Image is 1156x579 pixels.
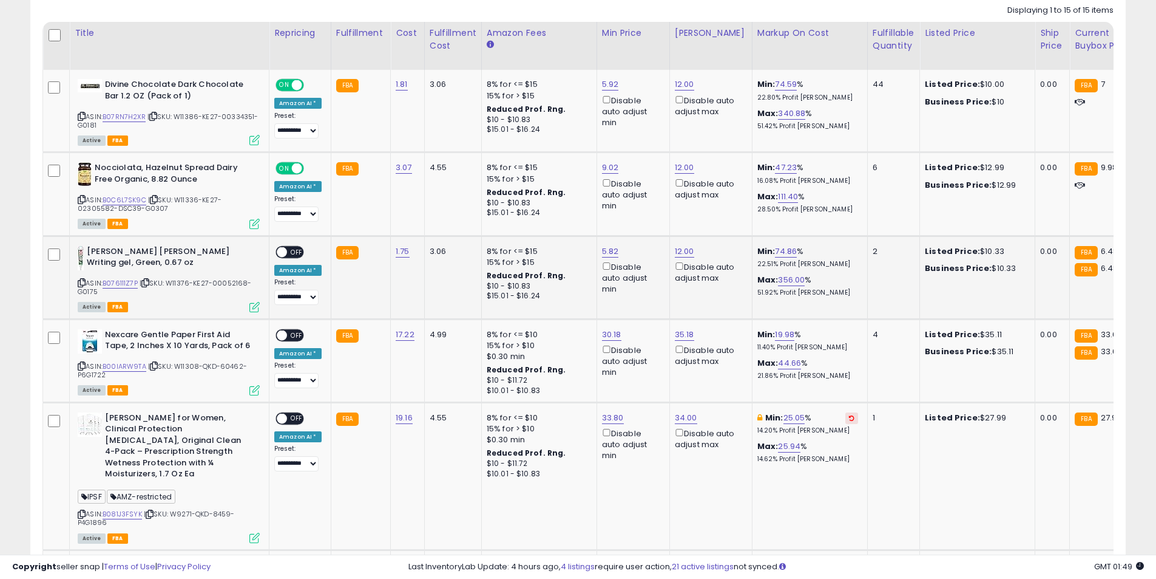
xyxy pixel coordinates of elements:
b: Max: [757,108,779,119]
div: $10 - $10.83 [487,281,587,292]
p: 21.86% Profit [PERSON_NAME] [757,372,858,380]
div: 8% for <= $15 [487,79,587,90]
div: Amazon AI * [274,181,322,192]
b: Min: [765,412,783,423]
div: $27.99 [925,413,1026,423]
span: | SKU: W11308-QKD-60462-P6G1722 [78,361,247,380]
small: Amazon Fees. [487,39,494,50]
div: Last InventoryLab Update: 4 hours ago, require user action, not synced. [408,561,1144,573]
div: Amazon AI * [274,98,322,109]
a: 30.18 [602,329,621,341]
small: FBA [1075,413,1097,426]
div: Preset: [274,361,322,389]
a: 74.59 [775,78,797,91]
strong: Copyright [12,561,56,572]
div: % [757,108,858,131]
span: AMZ-restricted [107,490,175,504]
p: 16.08% Profit [PERSON_NAME] [757,177,858,185]
span: OFF [287,330,306,340]
b: Reduced Prof. Rng. [487,187,566,197]
div: Disable auto adjust max [675,177,743,200]
a: 44.66 [778,357,801,369]
div: Title [75,27,264,39]
b: Divine Chocolate Dark Chocolate Bar 1.2 OZ (Pack of 1) [105,79,252,104]
b: Reduced Prof. Rng. [487,104,566,114]
div: ASIN: [78,329,260,394]
div: 0.00 [1040,79,1060,90]
b: Listed Price: [925,412,980,423]
span: IPSF [78,490,106,504]
div: Amazon Fees [487,27,592,39]
span: OFF [287,413,306,423]
div: 0.00 [1040,413,1060,423]
div: 15% for > $10 [487,423,587,434]
div: % [757,246,858,269]
span: FBA [107,533,128,544]
div: ASIN: [78,162,260,227]
div: ASIN: [78,246,260,311]
a: 3.07 [396,162,412,174]
b: Business Price: [925,179,992,191]
div: $10 - $11.72 [487,375,587,386]
img: 41OM33fxR-L._SL40_.jpg [78,413,102,437]
div: $10.33 [925,246,1026,257]
th: The percentage added to the cost of goods (COGS) that forms the calculator for Min & Max prices. [752,22,867,70]
a: Privacy Policy [157,561,211,572]
div: Amazon AI * [274,265,322,276]
span: 7 [1101,78,1105,90]
div: $15.01 - $16.24 [487,291,587,301]
a: 35.18 [675,329,694,341]
div: $0.30 min [487,434,587,445]
img: 41i43U3lh7S._SL40_.jpg [78,329,102,354]
div: Fulfillment Cost [430,27,476,52]
div: Amazon AI * [274,431,322,442]
span: 6.48 [1101,245,1118,257]
div: $0.30 min [487,351,587,362]
div: Repricing [274,27,326,39]
p: 22.51% Profit [PERSON_NAME] [757,260,858,269]
div: 0.00 [1040,329,1060,340]
div: $10.00 [925,79,1026,90]
div: Disable auto adjust max [675,343,743,367]
div: % [757,79,858,101]
div: ASIN: [78,413,260,542]
p: 14.20% Profit [PERSON_NAME] [757,427,858,435]
p: 22.80% Profit [PERSON_NAME] [757,94,858,102]
span: OFF [287,247,306,257]
a: 21 active listings [672,561,734,572]
div: seller snap | | [12,561,211,573]
small: FBA [336,413,359,426]
span: All listings currently available for purchase on Amazon [78,219,106,229]
b: Business Price: [925,346,992,357]
a: 356.00 [778,274,805,286]
b: Min: [757,162,776,173]
div: Preset: [274,195,322,222]
div: 15% for > $15 [487,257,587,268]
span: All listings currently available for purchase on Amazon [78,302,106,312]
div: Fulfillment [336,27,385,39]
small: FBA [336,79,359,92]
div: Amazon AI * [274,348,322,359]
span: | SKU: W11376-KE27-00052168-G0175 [78,278,252,296]
div: 15% for > $15 [487,174,587,185]
a: 47.23 [775,162,797,174]
div: Listed Price [925,27,1030,39]
span: 27.99 [1101,412,1122,423]
a: 1.81 [396,78,408,91]
div: 4.55 [430,413,472,423]
div: 4 [873,329,910,340]
a: 19.16 [396,412,413,424]
span: ON [277,163,292,174]
div: % [757,191,858,214]
div: % [757,275,858,297]
div: 8% for <= $15 [487,162,587,173]
span: 6.48 [1101,262,1118,274]
span: FBA [107,385,128,396]
span: OFF [302,163,322,174]
b: Nocciolata, Hazelnut Spread Dairy Free Organic, 8.82 Ounce [95,162,242,188]
a: B076111Z7P [103,278,138,289]
div: 0.00 [1040,162,1060,173]
span: FBA [107,219,128,229]
a: 9.02 [602,162,619,174]
div: $35.11 [925,346,1026,357]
